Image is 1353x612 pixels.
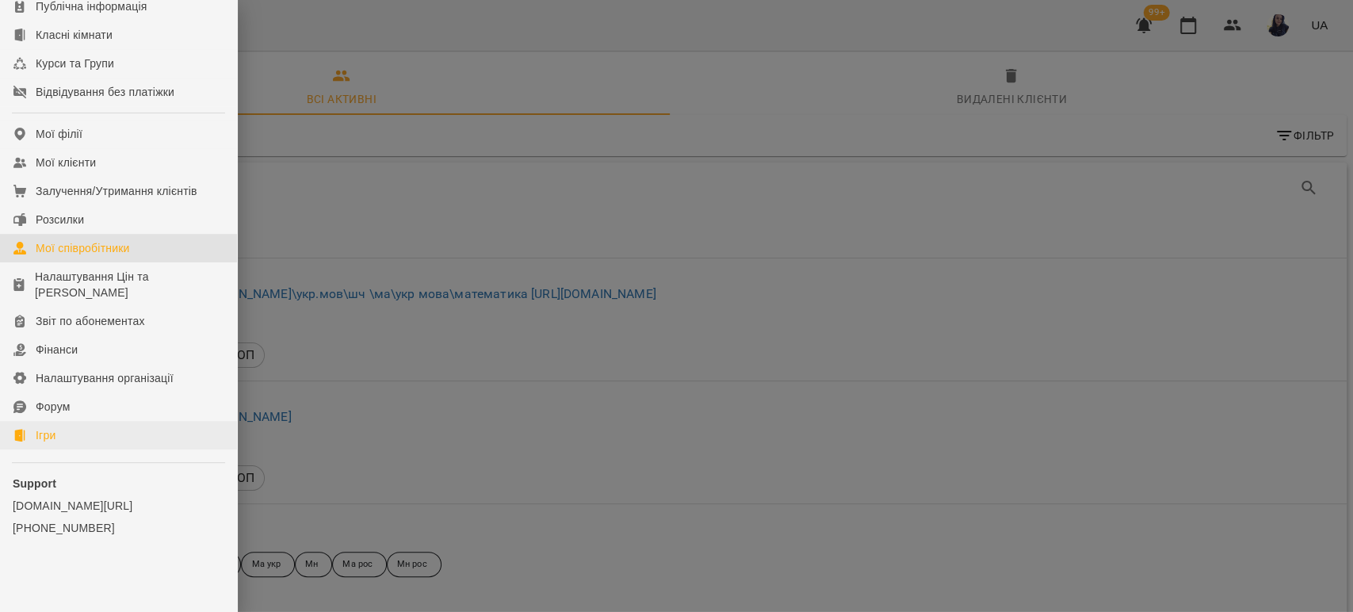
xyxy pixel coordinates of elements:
div: Форум [36,399,71,415]
div: Фінанси [36,342,78,358]
div: Звіт по абонементах [36,313,145,329]
p: Support [13,476,224,492]
div: Розсилки [36,212,84,228]
div: Налаштування організації [36,370,174,386]
a: [PHONE_NUMBER] [13,520,224,536]
div: Відвідування без платіжки [36,84,174,100]
div: Мої філії [36,126,82,142]
div: Налаштування Цін та [PERSON_NAME] [35,269,224,300]
div: Залучення/Утримання клієнтів [36,183,197,199]
div: Мої клієнти [36,155,96,170]
div: Курси та Групи [36,55,114,71]
div: Мої співробітники [36,240,130,256]
div: Ігри [36,427,55,443]
a: [DOMAIN_NAME][URL] [13,498,224,514]
div: Класні кімнати [36,27,113,43]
